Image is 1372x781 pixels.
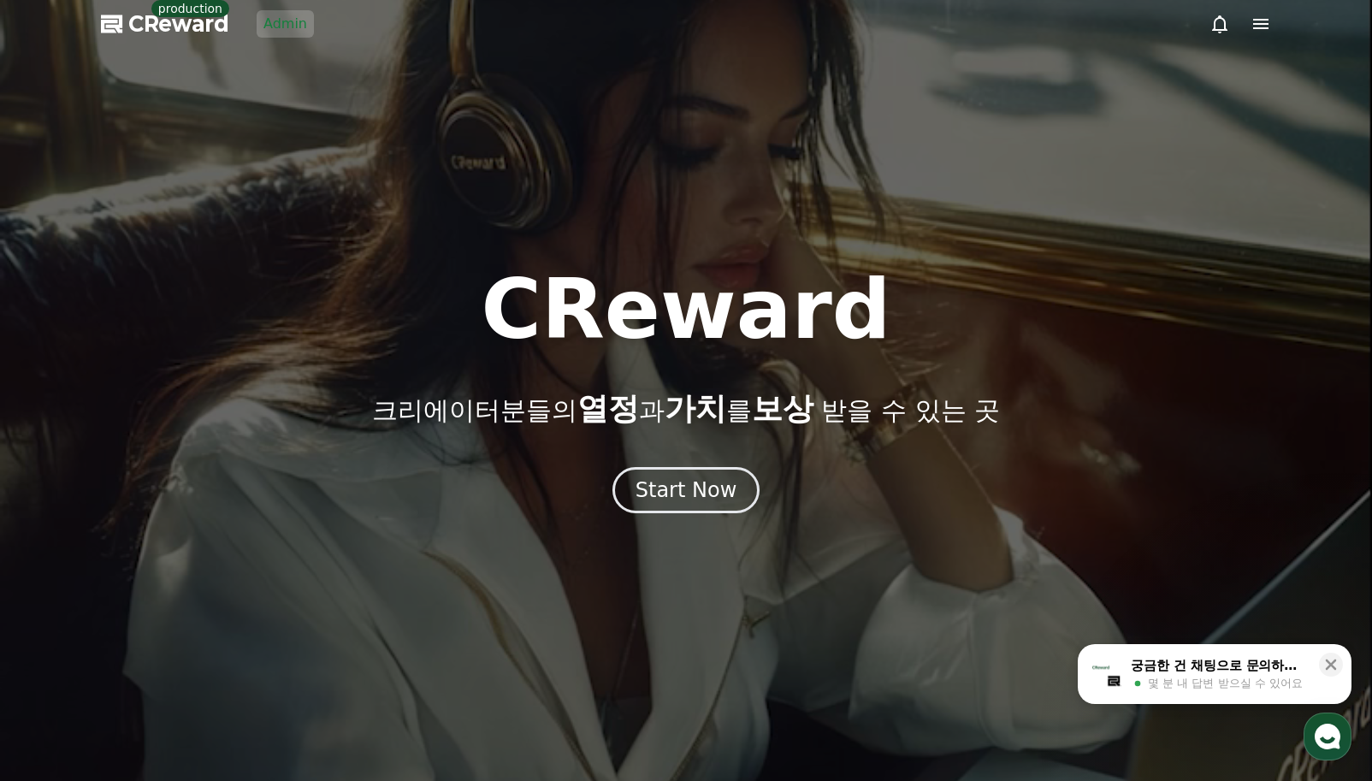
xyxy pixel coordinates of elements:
[481,269,890,351] h1: CReward
[257,10,314,38] a: Admin
[752,391,813,426] span: 보상
[372,392,1000,426] p: 크리에이터분들의 과 를 받을 수 있는 곳
[128,10,229,38] span: CReward
[612,467,760,513] button: Start Now
[612,484,760,500] a: Start Now
[636,476,737,504] div: Start Now
[577,391,639,426] span: 열정
[101,10,229,38] a: CReward
[665,391,726,426] span: 가치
